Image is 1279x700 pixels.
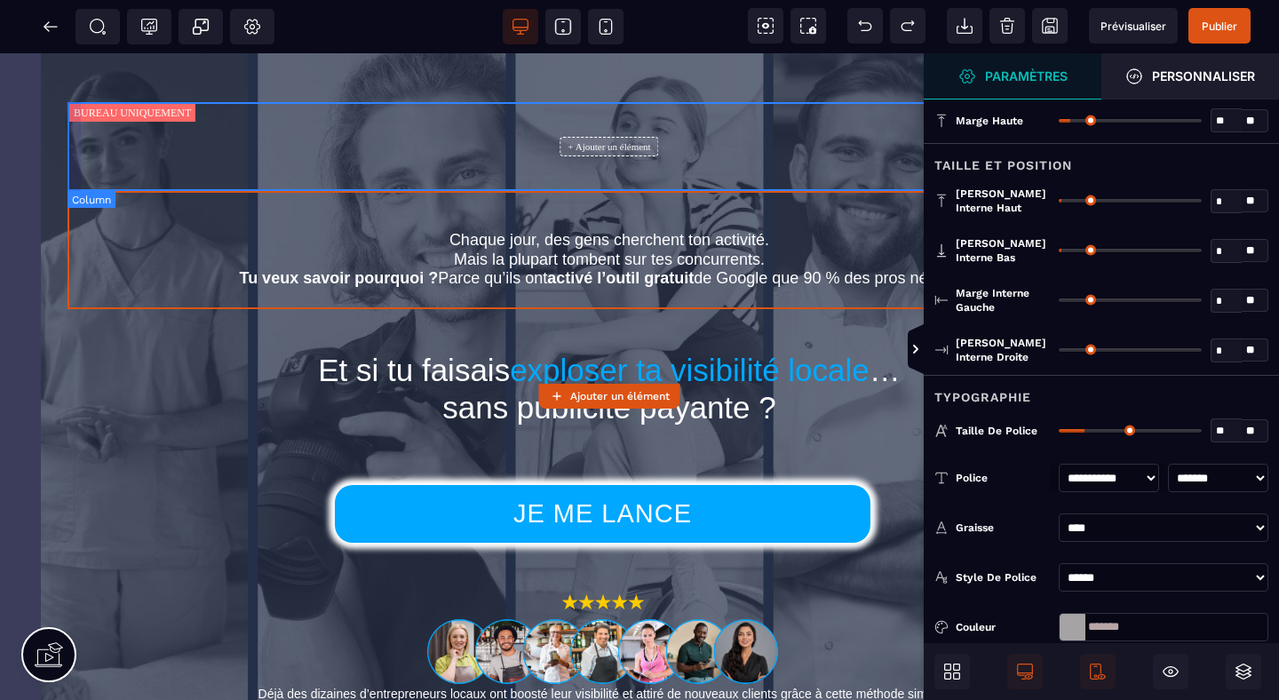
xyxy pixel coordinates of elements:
span: Taille de police [956,424,1037,438]
strong: Ajouter un élément [570,390,670,402]
strong: Personnaliser [1152,69,1255,83]
span: Favicon [230,9,274,44]
span: SEO [89,18,107,36]
div: Graisse [956,519,1050,537]
img: 1063856954d7fde9abfebc33ed0d6fdb_portrait_eleve_formation_fiche_google.png [427,563,777,633]
span: Publier [1202,20,1237,33]
span: Et si tu faisais … sans publicité payante ? [318,282,901,389]
span: Enregistrer le contenu [1188,8,1251,44]
b: activé l’outil gratuit [547,216,694,234]
p: Déjà des dizaines d’entrepreneurs locaux ont boosté leur visibilité et attiré de nouveaux clients... [68,633,1138,648]
span: [PERSON_NAME] interne droite [956,336,1050,364]
span: Retour [33,9,68,44]
img: 9a6f46f374ff9e5a2dd4d857b5b3b2a1_5_e%CC%81toiles_formation.png [559,534,647,563]
span: Ouvrir le gestionnaire de styles [924,53,1101,99]
span: Voir les composants [748,8,783,44]
span: Afficher le desktop [1007,654,1043,689]
div: Taille et position [924,143,1279,176]
p: Chaque jour, des gens cherchent ton activité. Mais la plupart tombent sur tes concurrents. Parce ... [68,178,1151,235]
button: JE ME LANCE [335,432,870,489]
span: [PERSON_NAME] interne haut [956,187,1050,215]
span: Voir mobile [588,9,624,44]
span: Afficher le mobile [1080,654,1116,689]
div: Police [956,469,1050,487]
span: Masquer le bloc [1153,654,1188,689]
span: Rétablir [890,8,925,44]
span: Voir bureau [503,9,538,44]
span: Marge interne gauche [956,286,1050,314]
span: Capture d'écran [790,8,826,44]
div: Style de police [956,569,1050,586]
span: Enregistrer [1032,8,1068,44]
span: Ouvrir les blocs [934,654,970,689]
div: Typographie [924,375,1279,408]
span: Ouvrir les calques [1226,654,1261,689]
span: Voir tablette [545,9,581,44]
span: [PERSON_NAME] interne bas [956,236,1050,265]
span: Marge haute [956,114,1023,128]
span: Réglages Body [243,18,261,36]
span: Créer une alerte modale [179,9,223,44]
div: Couleur [956,618,1050,636]
span: Afficher les vues [924,323,941,377]
span: Code de suivi [127,9,171,44]
span: Importer [947,8,982,44]
span: Aperçu [1089,8,1178,44]
span: Métadata SEO [75,9,120,44]
span: Ouvrir le gestionnaire de styles [1101,53,1279,99]
span: Défaire [847,8,883,44]
button: Ajouter un élément [539,384,680,409]
span: Prévisualiser [1100,20,1166,33]
span: Tracking [140,18,158,36]
span: Nettoyage [989,8,1025,44]
span: Popup [192,18,210,36]
b: Tu veux savoir pourquoi ? [239,216,438,234]
strong: Paramètres [985,69,1068,83]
